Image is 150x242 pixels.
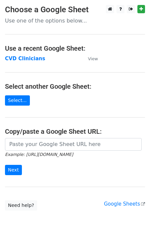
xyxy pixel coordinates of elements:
small: Example: [URL][DOMAIN_NAME] [5,152,73,157]
p: Use one of the options below... [5,17,145,24]
input: Next [5,165,22,175]
small: View [88,56,98,61]
a: View [81,56,98,62]
input: Paste your Google Sheet URL here [5,138,142,151]
a: Need help? [5,200,37,211]
a: Google Sheets [104,201,145,207]
a: CVD Clinicians [5,56,45,62]
h4: Use a recent Google Sheet: [5,44,145,52]
h4: Copy/paste a Google Sheet URL: [5,127,145,135]
a: Select... [5,95,30,106]
h4: Select another Google Sheet: [5,82,145,90]
h3: Choose a Google Sheet [5,5,145,15]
